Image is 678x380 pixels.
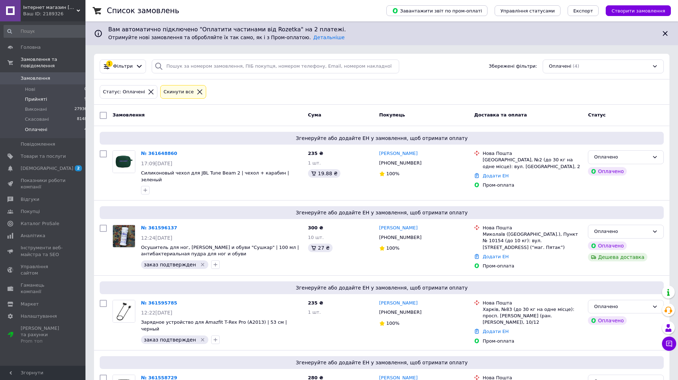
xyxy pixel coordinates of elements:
[141,245,299,257] a: Осушитель для ног, [PERSON_NAME] и обуви "Сушкар" | 100 мл | антибактериальная пудра для ног и обуви
[103,359,661,366] span: Згенеруйте або додайте ЕН у замовлення, щоб отримати оплату
[75,165,82,171] span: 2
[21,153,66,160] span: Товари та послуги
[21,245,66,257] span: Інструменти веб-майстра та SEO
[141,170,289,182] a: Силиконовый чехол для JBL Tune Beam 2 | чехол + карабин | зеленый
[103,284,661,291] span: Згенеруйте або додайте ЕН у замовлення, щоб отримати оплату
[379,112,405,118] span: Покупець
[379,225,418,231] a: [PERSON_NAME]
[599,8,671,13] a: Створити замовлення
[21,264,66,276] span: Управління сайтом
[386,5,487,16] button: Завантажити звіт по пром-оплаті
[162,88,195,96] div: Cкинути все
[113,151,135,173] img: Фото товару
[568,5,599,16] button: Експорт
[378,308,423,317] div: [PHONE_NUMBER]
[21,56,85,69] span: Замовлення та повідомлення
[392,7,482,14] span: Завантажити звіт по пром-оплаті
[200,337,205,343] svg: Видалити мітку
[386,245,400,251] span: 100%
[308,169,340,178] div: 19.88 ₴
[483,150,582,157] div: Нова Пошта
[141,225,177,230] a: № 361596137
[141,310,172,316] span: 12:22[DATE]
[21,44,41,51] span: Головна
[21,141,55,147] span: Повідомлення
[77,116,87,123] span: 8148
[588,253,647,261] div: Дешева доставка
[308,235,324,240] span: 10 шт.
[378,158,423,168] div: [PHONE_NUMBER]
[588,167,626,176] div: Оплачено
[308,160,321,166] span: 1 шт.
[108,35,345,40] span: Отримуйте нові замовлення та обробляйте їх так само, як і з Пром-оплатою.
[573,8,593,14] span: Експорт
[21,177,66,190] span: Показники роботи компанії
[25,96,47,103] span: Прийняті
[113,112,145,118] span: Замовлення
[573,63,579,69] span: (4)
[308,151,323,156] span: 235 ₴
[483,173,508,178] a: Додати ЕН
[483,329,508,334] a: Додати ЕН
[611,8,665,14] span: Створити замовлення
[23,11,85,17] div: Ваш ID: 2189326
[308,112,321,118] span: Cума
[113,63,133,70] span: Фільтри
[21,338,66,344] div: Prom топ
[101,88,146,96] div: Статус: Оплачені
[25,126,47,133] span: Оплачені
[141,161,172,166] span: 17:09[DATE]
[378,233,423,242] div: [PHONE_NUMBER]
[483,338,582,344] div: Пром-оплата
[483,231,582,251] div: Миколаїв ([GEOGRAPHIC_DATA].), Пункт № 10154 (до 10 кг): вул. [STREET_ADDRESS] (“маг. Пятак”)
[379,150,418,157] a: [PERSON_NAME]
[21,282,66,295] span: Гаманець компанії
[21,325,66,345] span: [PERSON_NAME] та рахунки
[483,263,582,269] div: Пром-оплата
[308,244,333,252] div: 27 ₴
[606,5,671,16] button: Створити замовлення
[594,153,649,161] div: Оплачено
[588,316,626,325] div: Оплачено
[141,300,177,306] a: № 361595785
[662,337,676,351] button: Чат з покупцем
[25,106,47,113] span: Виконані
[21,208,40,215] span: Покупці
[588,241,626,250] div: Оплачено
[21,313,57,319] span: Налаштування
[113,300,135,322] img: Фото товару
[152,59,399,73] input: Пошук за номером замовлення, ПІБ покупця, номером телефону, Email, номером накладної
[483,225,582,231] div: Нова Пошта
[588,112,606,118] span: Статус
[21,75,50,82] span: Замовлення
[483,300,582,306] div: Нова Пошта
[594,303,649,311] div: Оплачено
[25,86,35,93] span: Нові
[495,5,560,16] button: Управління статусами
[144,262,196,267] span: заказ подтвержден
[21,301,39,307] span: Маркет
[108,26,655,34] span: Вам автоматично підключено "Оплатити частинами від Rozetka" на 2 платежі.
[313,35,345,40] a: Детальніше
[500,8,555,14] span: Управління статусами
[21,196,39,203] span: Відгуки
[141,319,287,332] a: Зарядное устройство для Amazfit T-Rex Pro (A2013) | 53 cм | черный
[21,165,73,172] span: [DEMOGRAPHIC_DATA]
[386,321,400,326] span: 100%
[141,235,172,241] span: 12:24[DATE]
[21,220,59,227] span: Каталог ProSale
[483,157,582,170] div: [GEOGRAPHIC_DATA], №2 (до 30 кг на одне місце): вул. [GEOGRAPHIC_DATA], 2
[308,300,323,306] span: 235 ₴
[594,228,649,235] div: Оплачено
[113,225,135,247] img: Фото товару
[308,309,321,315] span: 1 шт.
[74,106,87,113] span: 27936
[144,337,196,343] span: заказ подтвержден
[489,63,537,70] span: Збережені фільтри:
[386,171,400,176] span: 100%
[200,262,205,267] svg: Видалити мітку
